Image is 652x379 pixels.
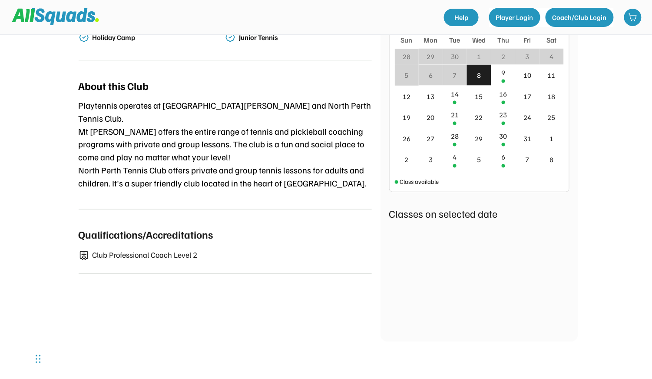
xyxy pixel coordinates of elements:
[477,51,481,62] div: 1
[489,8,540,27] button: Player Login
[451,89,459,99] div: 14
[427,112,435,123] div: 20
[12,8,99,25] img: Squad%20Logo.svg
[477,155,481,165] div: 5
[500,89,507,99] div: 16
[403,133,410,144] div: 26
[79,227,213,243] div: Qualifications/Accreditations
[427,91,435,102] div: 13
[475,112,483,123] div: 22
[523,91,531,102] div: 17
[546,35,556,45] div: Sat
[450,35,460,45] div: Tue
[93,33,224,42] div: Holiday Camp
[79,251,89,261] img: certificate-01.svg
[524,35,531,45] div: Fri
[472,35,486,45] div: Wed
[475,133,483,144] div: 29
[548,70,556,80] div: 11
[444,9,479,26] a: Help
[239,33,370,42] div: Junior Tennis
[400,177,439,186] div: Class available
[500,131,507,141] div: 30
[429,155,433,165] div: 3
[225,32,235,43] img: check-verified-01.svg
[523,70,531,80] div: 10
[403,51,410,62] div: 28
[79,99,372,190] div: Playtennis operates at [GEOGRAPHIC_DATA][PERSON_NAME] and North Perth Tennis Club. Mt [PERSON_NAM...
[548,91,556,102] div: 18
[79,32,89,43] img: check-verified-01.svg
[453,70,457,80] div: 7
[401,35,413,45] div: Sun
[93,249,372,261] div: Club Professional Coach Level 2
[405,70,409,80] div: 5
[526,51,530,62] div: 3
[424,35,438,45] div: Mon
[453,152,457,163] div: 4
[500,110,507,120] div: 23
[501,51,505,62] div: 2
[497,35,509,45] div: Thu
[429,70,433,80] div: 6
[405,155,409,165] div: 2
[427,51,435,62] div: 29
[526,155,530,165] div: 7
[475,91,483,102] div: 15
[629,13,637,22] img: shopping-cart-01%20%281%29.svg
[501,67,505,78] div: 9
[403,91,410,102] div: 12
[389,206,569,222] div: Classes on selected date
[523,133,531,144] div: 31
[501,152,505,163] div: 6
[451,51,459,62] div: 30
[546,8,614,27] button: Coach/Club Login
[451,110,459,120] div: 21
[427,133,435,144] div: 27
[523,112,531,123] div: 24
[548,112,556,123] div: 25
[403,112,410,123] div: 19
[549,133,553,144] div: 1
[79,78,149,93] div: About this Club
[477,70,481,80] div: 8
[549,51,553,62] div: 4
[549,155,553,165] div: 8
[451,131,459,141] div: 28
